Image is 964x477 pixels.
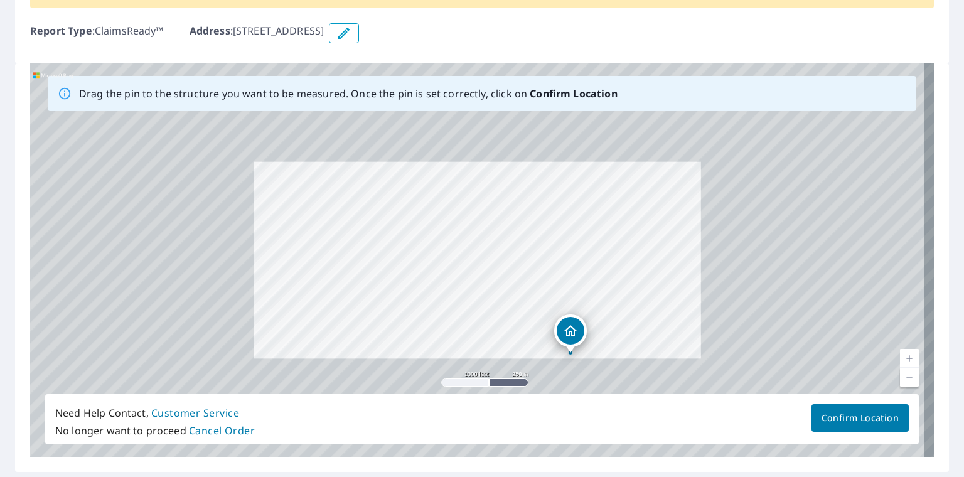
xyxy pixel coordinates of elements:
p: : ClaimsReady™ [30,23,164,43]
button: Confirm Location [811,404,909,432]
b: Confirm Location [530,87,617,100]
p: Drag the pin to the structure you want to be measured. Once the pin is set correctly, click on [79,86,618,101]
span: Confirm Location [822,410,899,426]
a: Current Level 15, Zoom Out [900,368,919,387]
b: Address [190,24,230,38]
a: Current Level 15, Zoom In [900,349,919,368]
b: Report Type [30,24,92,38]
p: No longer want to proceed [55,422,255,439]
p: : [STREET_ADDRESS] [190,23,324,43]
div: Dropped pin, building 1, Residential property, 6013 Highway 584 Liberty, MS 39645 [554,314,587,353]
button: Cancel Order [189,422,255,439]
p: Need Help Contact, [55,404,255,422]
button: Customer Service [151,404,239,422]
